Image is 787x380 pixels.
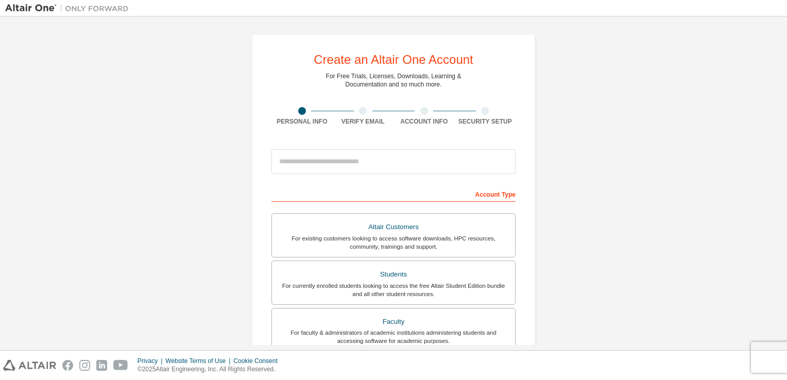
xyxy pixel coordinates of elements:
[62,360,73,371] img: facebook.svg
[278,267,509,282] div: Students
[3,360,56,371] img: altair_logo.svg
[326,72,461,89] div: For Free Trials, Licenses, Downloads, Learning & Documentation and so much more.
[314,54,473,66] div: Create an Altair One Account
[96,360,107,371] img: linkedin.svg
[394,117,455,126] div: Account Info
[278,282,509,298] div: For currently enrolled students looking to access the free Altair Student Edition bundle and all ...
[271,117,333,126] div: Personal Info
[278,329,509,345] div: For faculty & administrators of academic institutions administering students and accessing softwa...
[165,357,233,365] div: Website Terms of Use
[138,357,165,365] div: Privacy
[455,117,516,126] div: Security Setup
[271,185,516,202] div: Account Type
[278,234,509,251] div: For existing customers looking to access software downloads, HPC resources, community, trainings ...
[278,220,509,234] div: Altair Customers
[278,315,509,329] div: Faculty
[79,360,90,371] img: instagram.svg
[333,117,394,126] div: Verify Email
[113,360,128,371] img: youtube.svg
[5,3,134,13] img: Altair One
[233,357,283,365] div: Cookie Consent
[138,365,284,374] p: © 2025 Altair Engineering, Inc. All Rights Reserved.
